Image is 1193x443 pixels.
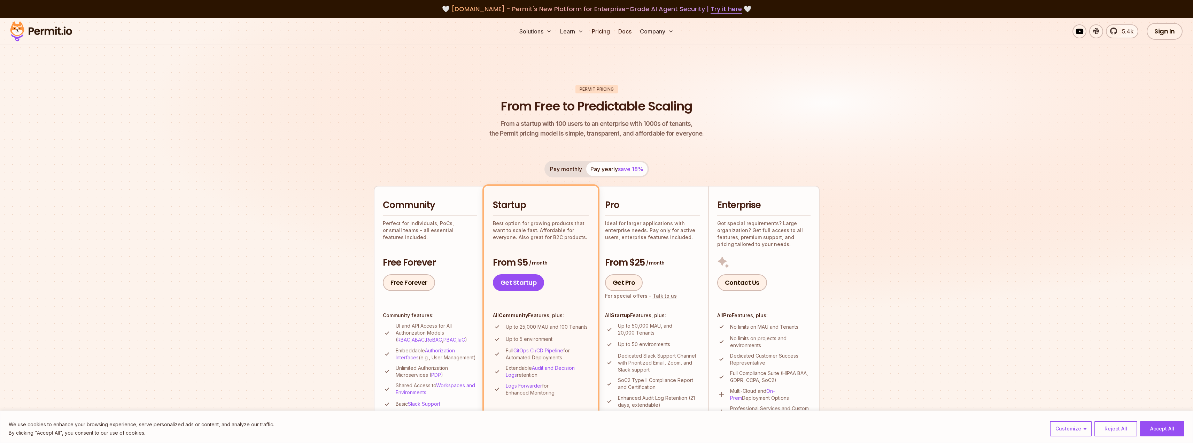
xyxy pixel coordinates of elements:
p: No limits on MAU and Tenants [730,323,798,330]
p: Enhanced Audit Log Retention (21 days, extendable) [618,395,700,408]
p: We use cookies to enhance your browsing experience, serve personalized ads or content, and analyz... [9,420,274,429]
a: Contact Us [717,274,767,291]
p: Shared Access to [396,382,477,396]
p: Embeddable (e.g., User Management) [396,347,477,361]
p: Up to 50 environments [618,341,670,348]
h4: All Features, plus: [717,312,811,319]
p: Full for Automated Deployments [506,347,589,361]
a: GitOps CI/CD Pipeline [513,347,563,353]
p: Up to 50,000 MAU, and 20,000 Tenants [618,322,700,336]
a: Docs [615,24,634,38]
strong: Community [499,312,528,318]
strong: Startup [611,312,630,318]
a: On-Prem [730,388,775,401]
a: Talk to us [653,293,677,299]
p: Professional Services and Custom Terms & Conditions Agreement [730,405,811,419]
p: Full Compliance Suite (HIPAA BAA, GDPR, CCPA, SoC2) [730,370,811,384]
a: ReBAC [426,337,442,343]
span: [DOMAIN_NAME] - Permit's New Platform for Enterprise-Grade AI Agent Security | [451,5,742,13]
a: ABAC [412,337,425,343]
h2: Enterprise [717,199,811,212]
p: By clicking "Accept All", you consent to our use of cookies. [9,429,274,437]
a: Audit and Decision Logs [506,365,575,378]
h3: Free Forever [383,257,477,269]
h2: Pro [605,199,700,212]
p: UI and API Access for All Authorization Models ( , , , , ) [396,322,477,343]
a: PDP [431,372,441,378]
p: Extendable retention [506,365,589,379]
h4: All Features, plus: [605,312,700,319]
div: 🤍 🤍 [17,4,1176,14]
h4: All Features, plus: [493,312,589,319]
span: 5.4k [1118,27,1133,36]
a: 5.4k [1106,24,1138,38]
h2: Community [383,199,477,212]
button: Learn [557,24,586,38]
span: / month [646,259,664,266]
button: Accept All [1140,421,1184,436]
button: Company [637,24,676,38]
a: Pricing [589,24,613,38]
a: PBAC [443,337,456,343]
p: Basic [396,400,440,407]
button: Pay monthly [546,162,586,176]
img: Permit logo [7,20,75,43]
h3: From $5 [493,257,589,269]
p: Dedicated Customer Success Representative [730,352,811,366]
a: Sign In [1147,23,1183,40]
a: Authorization Interfaces [396,347,455,360]
p: Ideal for larger applications with enterprise needs. Pay only for active users, enterprise featur... [605,220,700,241]
p: Got special requirements? Large organization? Get full access to all features, premium support, a... [717,220,811,248]
h3: From $25 [605,257,700,269]
p: Multi-Cloud and Deployment Options [730,388,811,402]
div: Permit Pricing [575,85,618,93]
a: Slack Support [408,401,440,407]
a: Free Forever [383,274,435,291]
p: No limits on projects and environments [730,335,811,349]
span: / month [529,259,547,266]
p: SoC2 Type II Compliance Report and Certification [618,377,700,391]
span: From a startup with 100 users to an enterprise with 1000s of tenants, [489,119,704,129]
p: Up to 5 environment [506,336,552,343]
a: RBAC [397,337,410,343]
p: Best option for growing products that want to scale fast. Affordable for everyone. Also great for... [493,220,589,241]
a: IaC [458,337,465,343]
h2: Startup [493,199,589,212]
a: Try it here [711,5,742,14]
p: the Permit pricing model is simple, transparent, and affordable for everyone. [489,119,704,138]
h1: From Free to Predictable Scaling [501,98,692,115]
p: for Enhanced Monitoring [506,382,589,396]
h4: Community features: [383,312,477,319]
button: Reject All [1094,421,1137,436]
a: Logs Forwarder [506,383,542,389]
button: Solutions [517,24,555,38]
p: Up to 25,000 MAU and 100 Tenants [506,323,588,330]
p: Dedicated Slack Support Channel with Prioritized Email, Zoom, and Slack support [618,352,700,373]
p: Unlimited Authorization Microservices ( ) [396,365,477,379]
strong: Pro [723,312,732,318]
div: For special offers - [605,292,677,299]
button: Customize [1050,421,1092,436]
p: Perfect for individuals, PoCs, or small teams - all essential features included. [383,220,477,241]
a: Get Pro [605,274,643,291]
a: Get Startup [493,274,544,291]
